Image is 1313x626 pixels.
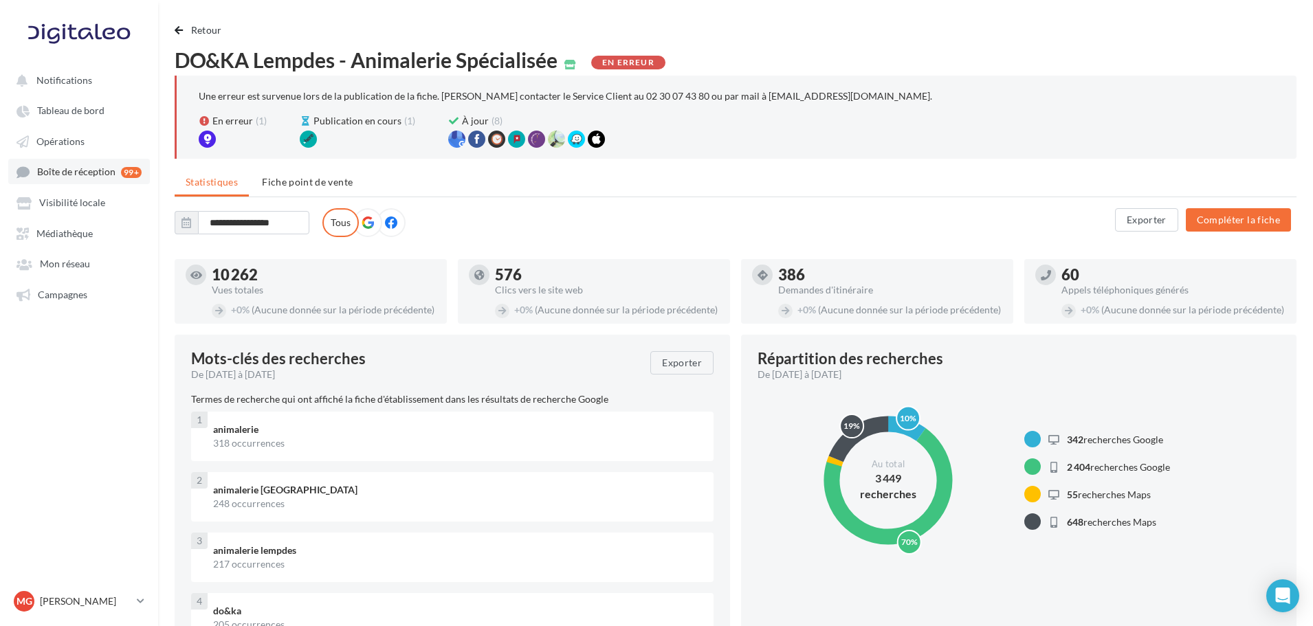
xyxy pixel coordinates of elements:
button: Compléter la fiche [1186,208,1291,232]
div: 60 [1061,267,1286,282]
span: recherches Maps [1067,489,1151,500]
a: Médiathèque [8,221,150,245]
div: Vues totales [212,285,436,295]
div: animalerie [213,423,703,436]
span: (1) [256,114,267,128]
span: (8) [492,114,503,128]
a: MG [PERSON_NAME] [11,588,147,614]
span: + [231,304,236,315]
div: De [DATE] à [DATE] [758,368,1269,381]
span: Publication en cours [313,114,401,128]
div: Répartition des recherches [758,351,943,366]
p: Une erreur est survenue lors de la publication de la fiche. [PERSON_NAME] contacter le Service Cl... [199,90,932,102]
div: 3 [191,533,208,549]
div: 10 262 [212,267,436,282]
span: recherches Google [1067,461,1170,473]
a: Mon réseau [8,251,150,276]
span: En erreur [212,114,253,128]
div: 386 [778,267,1002,282]
div: En erreur [591,56,665,69]
label: Tous [322,208,359,237]
a: Campagnes [8,282,150,306]
p: Termes de recherche qui ont affiché la fiche d'établissement dans les résultats de recherche Google [191,392,714,406]
span: DO&KA Lempdes - Animalerie Spécialisée [175,49,558,70]
span: (Aucune donnée sur la période précédente) [535,304,718,315]
div: Open Intercom Messenger [1266,579,1299,612]
span: 55 [1067,489,1078,500]
span: Visibilité locale [39,197,105,209]
span: À jour [462,114,489,128]
div: 2 [191,472,208,489]
span: Mots-clés des recherches [191,351,366,366]
div: Demandes d'itinéraire [778,285,1002,295]
span: Tableau de bord [37,105,104,117]
span: + [1081,304,1086,315]
span: (Aucune donnée sur la période précédente) [818,304,1001,315]
span: Retour [191,24,222,36]
span: 0% [231,304,250,315]
span: recherches Google [1067,434,1163,445]
span: 0% [797,304,816,315]
div: do&ka [213,604,703,618]
span: Fiche point de vente [262,176,353,188]
a: Boîte de réception 99+ [8,159,150,184]
span: 342 [1067,434,1083,445]
div: 99+ [121,167,142,178]
div: Clics vers le site web [495,285,719,295]
span: recherches Maps [1067,516,1156,528]
span: Boîte de réception [37,166,115,178]
div: 4 [191,593,208,610]
div: 1 [191,412,208,428]
span: 648 [1067,516,1083,528]
span: + [514,304,520,315]
span: 0% [1081,304,1099,315]
div: De [DATE] à [DATE] [191,368,639,381]
a: Tableau de bord [8,98,150,122]
span: Opérations [36,135,85,147]
span: Campagnes [38,289,87,300]
span: Médiathèque [36,227,93,239]
div: animalerie lempdes [213,544,703,557]
div: Appels téléphoniques générés [1061,285,1286,295]
div: 217 occurrences [213,557,703,571]
div: 318 occurrences [213,436,703,450]
a: Visibilité locale [8,190,150,214]
a: Opérations [8,128,150,153]
span: (1) [404,114,415,128]
span: (Aucune donnée sur la période précédente) [252,304,434,315]
button: Exporter [1115,208,1178,232]
span: Notifications [36,74,92,86]
a: Compléter la fiche [1180,213,1297,225]
span: Mon réseau [40,258,90,270]
span: MG [16,594,32,608]
button: Exporter [650,351,714,375]
span: + [797,304,803,315]
span: 0% [514,304,533,315]
button: Retour [175,22,228,38]
button: Notifications [8,67,144,92]
div: animalerie [GEOGRAPHIC_DATA] [213,483,703,497]
p: [PERSON_NAME] [40,594,131,608]
span: (Aucune donnée sur la période précédente) [1101,304,1284,315]
div: 248 occurrences [213,497,703,511]
div: 576 [495,267,719,282]
span: 2 404 [1067,461,1090,473]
